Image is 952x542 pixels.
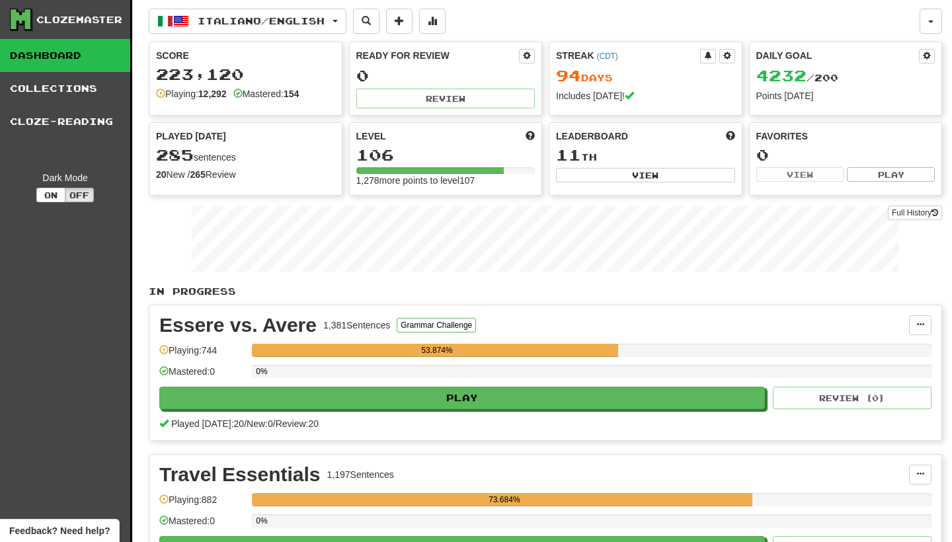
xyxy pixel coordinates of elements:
div: 223,120 [156,66,335,83]
div: Essere vs. Avere [159,315,317,335]
span: 11 [556,145,581,164]
div: 73.684% [256,493,752,506]
span: / [273,418,276,429]
div: New / Review [156,168,335,181]
div: Playing: [156,87,227,100]
div: Clozemaster [36,13,122,26]
span: Open feedback widget [9,524,110,537]
div: Ready for Review [356,49,520,62]
div: sentences [156,147,335,164]
a: Full History [888,206,942,220]
div: 0 [756,147,935,163]
strong: 154 [284,89,299,99]
span: Score more points to level up [526,130,535,143]
button: Add sentence to collection [386,9,413,34]
div: Includes [DATE]! [556,89,735,102]
span: Italiano / English [198,15,325,26]
button: Off [65,188,94,202]
button: More stats [419,9,446,34]
div: Mastered: [233,87,299,100]
span: Played [DATE] [156,130,226,143]
button: Play [159,387,765,409]
div: Dark Mode [10,171,120,184]
button: Review (0) [773,387,932,409]
button: On [36,188,65,202]
span: / 200 [756,72,838,83]
div: Streak [556,49,700,62]
span: 94 [556,66,581,85]
span: Review: 20 [276,418,319,429]
button: View [556,168,735,182]
div: Travel Essentials [159,465,321,484]
div: 1,381 Sentences [323,319,390,332]
span: 4232 [756,66,807,85]
strong: 20 [156,169,167,180]
a: (CDT) [596,52,617,61]
div: 0 [356,67,535,84]
button: Grammar Challenge [397,318,476,332]
div: 1,197 Sentences [327,468,394,481]
span: / [244,418,247,429]
span: Level [356,130,386,143]
div: 53.874% [256,344,618,357]
button: Italiano/English [149,9,346,34]
div: Daily Goal [756,49,920,63]
div: Favorites [756,130,935,143]
button: Review [356,89,535,108]
span: New: 0 [247,418,273,429]
button: View [756,167,844,182]
div: Points [DATE] [756,89,935,102]
span: Played [DATE]: 20 [171,418,244,429]
button: Play [847,167,935,182]
span: Leaderboard [556,130,628,143]
p: In Progress [149,285,942,298]
div: Playing: 744 [159,344,245,366]
div: Score [156,49,335,62]
span: This week in points, UTC [726,130,735,143]
div: Playing: 882 [159,493,245,515]
div: 1,278 more points to level 107 [356,174,535,187]
div: Mastered: 0 [159,514,245,536]
div: 106 [356,147,535,163]
strong: 265 [190,169,205,180]
div: th [556,147,735,164]
div: Day s [556,67,735,85]
span: 285 [156,145,194,164]
div: Mastered: 0 [159,365,245,387]
strong: 12,292 [198,89,227,99]
button: Search sentences [353,9,379,34]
